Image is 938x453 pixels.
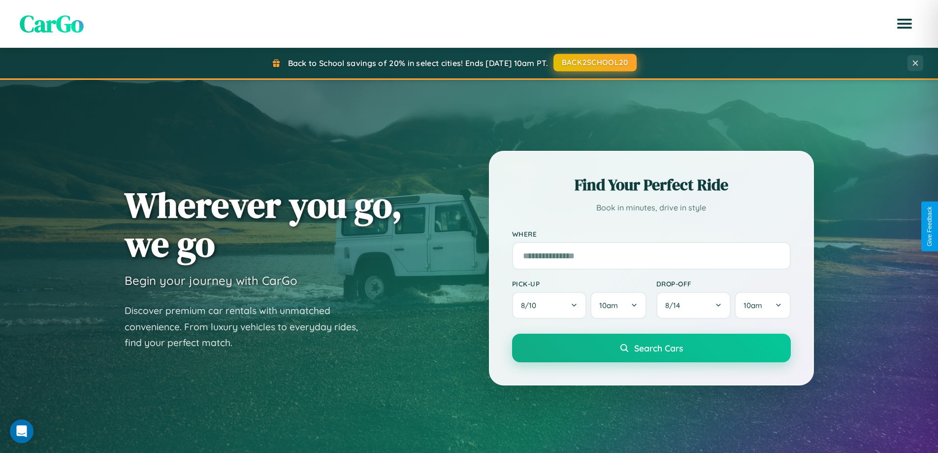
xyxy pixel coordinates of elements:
button: 10am [735,292,790,319]
label: Pick-up [512,279,647,288]
span: 8 / 10 [521,301,541,310]
button: Open menu [891,10,918,37]
label: Where [512,230,791,238]
p: Discover premium car rentals with unmatched convenience. From luxury vehicles to everyday rides, ... [125,303,371,351]
div: Give Feedback [926,207,933,246]
span: Search Cars [634,343,683,353]
span: 10am [599,301,618,310]
span: 8 / 14 [665,301,685,310]
span: Back to School savings of 20% in select cities! Ends [DATE] 10am PT. [288,58,548,68]
button: 8/14 [656,292,731,319]
button: Search Cars [512,334,791,362]
div: Open Intercom Messenger [10,419,33,443]
span: 10am [744,301,762,310]
button: BACK2SCHOOL20 [553,54,637,71]
label: Drop-off [656,279,791,288]
h3: Begin your journey with CarGo [125,273,297,288]
h2: Find Your Perfect Ride [512,174,791,196]
h1: Wherever you go, we go [125,185,402,263]
button: 10am [590,292,646,319]
p: Book in minutes, drive in style [512,201,791,215]
button: 8/10 [512,292,587,319]
span: CarGo [20,7,84,40]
